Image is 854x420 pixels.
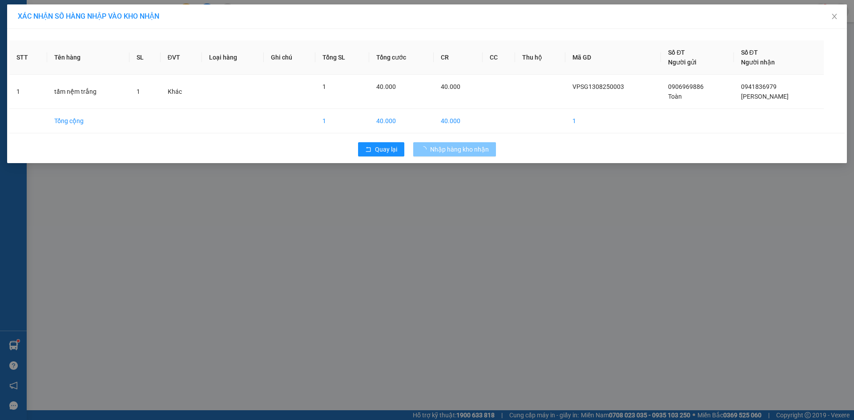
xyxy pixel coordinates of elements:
th: Mã GD [565,40,661,75]
td: 1 [315,109,369,133]
th: SL [129,40,161,75]
th: ĐVT [161,40,202,75]
div: 0905039100 [76,40,166,52]
span: Nhập hàng kho nhận [430,144,489,154]
span: 1 [322,83,326,90]
span: 1 [137,88,140,95]
th: Tổng SL [315,40,369,75]
th: Tổng cước [369,40,433,75]
span: 0941836979 [741,83,777,90]
span: Số ĐT [668,49,685,56]
span: Người gửi [668,59,697,66]
span: 40.000 [376,83,396,90]
th: Tên hàng [47,40,129,75]
div: TRANG [8,18,70,29]
td: 1 [565,109,661,133]
span: loading [420,146,430,152]
td: 40.000 [434,109,483,133]
span: Toàn [668,93,682,100]
span: [PERSON_NAME] [741,93,789,100]
th: CC [483,40,515,75]
span: Nhận: [76,8,97,18]
span: Quay lại [375,144,397,154]
td: Khác [161,75,202,109]
div: VP [GEOGRAPHIC_DATA] [76,8,166,29]
th: Ghi chú [264,40,316,75]
td: 40.000 [369,109,433,133]
span: 0906969886 [668,83,704,90]
th: STT [9,40,47,75]
div: 0785780440 [8,29,70,41]
td: tấm nệm trắng [47,75,129,109]
span: CC : [75,60,87,69]
span: close [831,13,838,20]
span: rollback [365,146,371,153]
button: Close [822,4,847,29]
button: Nhập hàng kho nhận [413,142,496,156]
div: NGUYÊN [76,29,166,40]
span: 40.000 [441,83,460,90]
span: Gửi: [8,8,21,18]
span: VPSG1308250003 [572,83,624,90]
button: rollbackQuay lại [358,142,404,156]
div: 60.000 [75,57,167,70]
th: Loại hàng [202,40,264,75]
div: VP Mũi Né [8,8,70,18]
span: Người nhận [741,59,775,66]
th: CR [434,40,483,75]
th: Thu hộ [515,40,565,75]
span: XÁC NHẬN SỐ HÀNG NHẬP VÀO KHO NHẬN [18,12,159,20]
span: Số ĐT [741,49,758,56]
td: Tổng cộng [47,109,129,133]
td: 1 [9,75,47,109]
